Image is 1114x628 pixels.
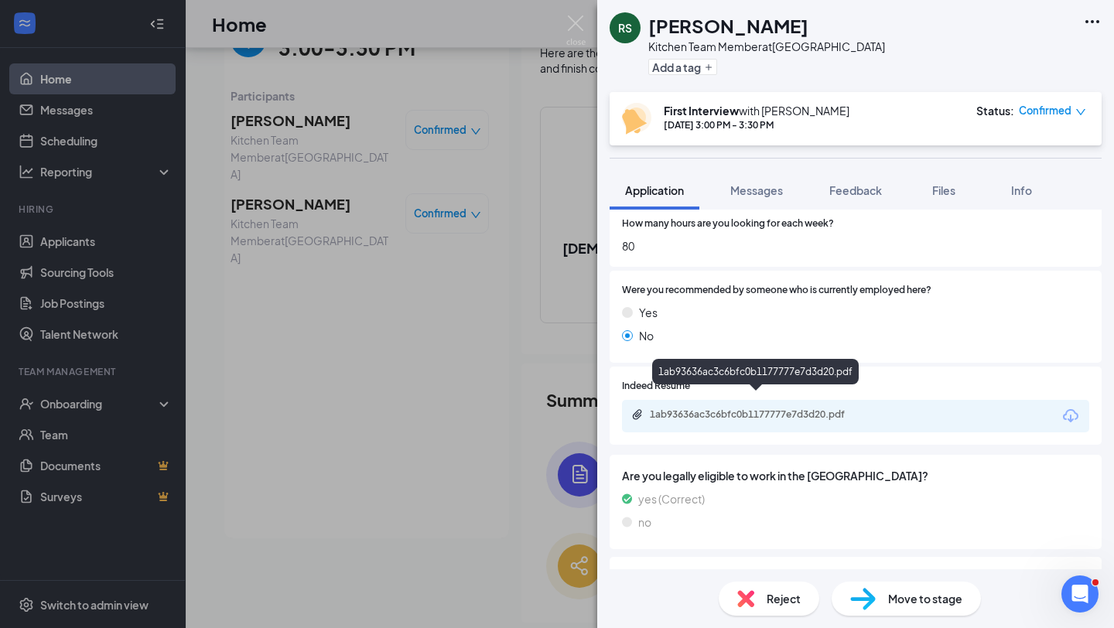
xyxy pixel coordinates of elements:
span: Were you recommended by someone who is currently employed here? [622,283,931,298]
span: No [639,327,654,344]
span: Are you legally eligible to work in the [GEOGRAPHIC_DATA]? [622,467,1089,484]
span: Move to stage [888,590,962,607]
span: Confirmed [1019,103,1071,118]
span: Application [625,183,684,197]
h1: [PERSON_NAME] [648,12,808,39]
div: Kitchen Team Member at [GEOGRAPHIC_DATA] [648,39,885,54]
span: How many hours are you looking for each week? [622,217,834,231]
span: no [638,514,651,531]
div: 1ab93636ac3c6bfc0b1177777e7d3d20.pdf [650,408,866,421]
span: Indeed Resume [622,379,690,394]
div: Status : [976,103,1014,118]
div: 1ab93636ac3c6bfc0b1177777e7d3d20.pdf [652,359,859,384]
span: Messages [730,183,783,197]
span: 80 [622,237,1089,254]
span: yes (Correct) [638,490,705,507]
span: down [1075,107,1086,118]
span: Reject [767,590,801,607]
b: First Interview [664,104,739,118]
iframe: Intercom live chat [1061,575,1099,613]
svg: Plus [704,63,713,72]
span: Are you at least 18 years of age? [622,569,1089,586]
div: RS [618,20,632,36]
svg: Ellipses [1083,12,1102,31]
a: Paperclip1ab93636ac3c6bfc0b1177777e7d3d20.pdf [631,408,882,423]
svg: Download [1061,407,1080,425]
div: [DATE] 3:00 PM - 3:30 PM [664,118,849,131]
span: Yes [639,304,658,321]
span: Feedback [829,183,882,197]
div: with [PERSON_NAME] [664,103,849,118]
svg: Paperclip [631,408,644,421]
span: Info [1011,183,1032,197]
button: PlusAdd a tag [648,59,717,75]
span: Files [932,183,955,197]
